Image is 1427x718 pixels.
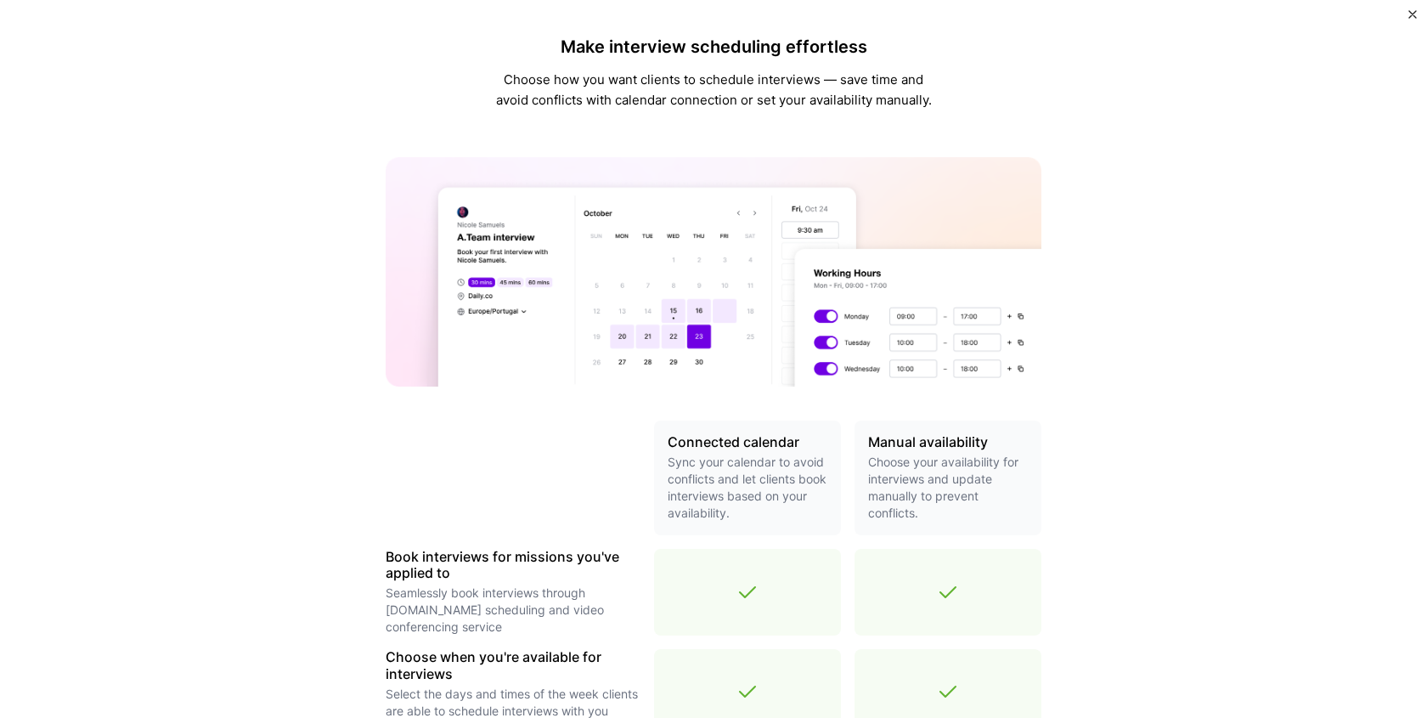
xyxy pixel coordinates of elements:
p: Seamlessly book interviews through [DOMAIN_NAME] scheduling and video conferencing service [386,585,640,636]
h3: Book interviews for missions you've applied to [386,549,640,581]
img: A.Team calendar banner [386,157,1041,387]
p: Choose how you want clients to schedule interviews — save time and avoid conflicts with calendar ... [493,70,934,110]
h3: Choose when you're available for interviews [386,649,640,681]
h3: Manual availability [868,434,1028,450]
p: Choose your availability for interviews and update manually to prevent conflicts. [868,454,1028,522]
h4: Make interview scheduling effortless [493,37,934,57]
p: Sync your calendar to avoid conflicts and let clients book interviews based on your availability. [668,454,827,522]
button: Close [1408,10,1417,28]
h3: Connected calendar [668,434,827,450]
